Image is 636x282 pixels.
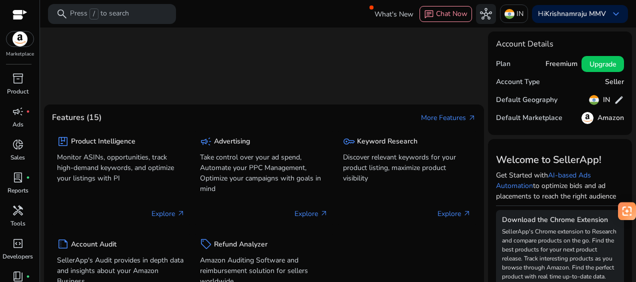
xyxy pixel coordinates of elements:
[200,135,212,147] span: campaign
[320,209,328,217] span: arrow_outward
[437,208,471,219] p: Explore
[424,9,434,19] span: chat
[502,216,618,224] h5: Download the Chrome Extension
[12,105,24,117] span: campaign
[374,5,413,23] span: What's New
[294,208,328,219] p: Explore
[26,175,30,179] span: fiber_manual_record
[89,8,98,19] span: /
[357,137,417,146] h5: Keyword Research
[12,120,23,129] p: Ads
[343,135,355,147] span: key
[581,56,624,72] button: Upgrade
[419,6,472,22] button: chatChat Now
[545,60,577,68] h5: Freemium
[589,95,599,105] img: in.svg
[421,112,476,123] a: More Featuresarrow_outward
[7,186,28,195] p: Reports
[496,60,510,68] h5: Plan
[504,9,514,19] img: in.svg
[10,219,25,228] p: Tools
[476,4,496,24] button: hub
[56,8,68,20] span: search
[496,39,624,49] h4: Account Details
[200,238,212,250] span: sell
[463,209,471,217] span: arrow_outward
[496,170,624,201] p: Get Started with to optimize bids and ad placements to reach the right audience
[603,96,610,104] h5: IN
[538,10,606,17] p: Hi
[589,59,616,69] span: Upgrade
[214,137,250,146] h5: Advertising
[436,9,467,18] span: Chat Now
[10,153,25,162] p: Sales
[496,170,591,190] a: AI-based Ads Automation
[26,274,30,278] span: fiber_manual_record
[12,237,24,249] span: code_blocks
[151,208,185,219] p: Explore
[12,204,24,216] span: handyman
[57,135,69,147] span: package
[605,78,624,86] h5: Seller
[343,152,471,183] p: Discover relevant keywords for your product listing, maximize product visibility
[12,72,24,84] span: inventory_2
[177,209,185,217] span: arrow_outward
[6,50,34,58] p: Marketplace
[6,31,33,46] img: amazon.svg
[610,8,622,20] span: keyboard_arrow_down
[597,114,624,122] h5: Amazon
[71,137,135,146] h5: Product Intelligence
[26,109,30,113] span: fiber_manual_record
[480,8,492,20] span: hub
[57,152,185,183] p: Monitor ASINs, opportunities, track high-demand keywords, and optimize your listings with PI
[496,96,557,104] h5: Default Geography
[214,240,267,249] h5: Refund Analyzer
[614,95,624,105] span: edit
[2,252,33,261] p: Developers
[496,114,562,122] h5: Default Marketplace
[12,138,24,150] span: donut_small
[57,238,69,250] span: summarize
[496,154,624,166] h3: Welcome to SellerApp!
[52,113,101,122] h4: Features (15)
[516,5,523,22] p: IN
[581,112,593,124] img: amazon.svg
[7,87,28,96] p: Product
[496,78,540,86] h5: Account Type
[70,8,129,19] p: Press to search
[200,152,328,194] p: Take control over your ad spend, Automate your PPC Management, Optimize your campaigns with goals...
[468,114,476,122] span: arrow_outward
[12,171,24,183] span: lab_profile
[502,227,618,281] p: SellerApp's Chrome extension to Research and compare products on the go. Find the best products f...
[71,240,116,249] h5: Account Audit
[545,9,606,18] b: Krishnamraju MMV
